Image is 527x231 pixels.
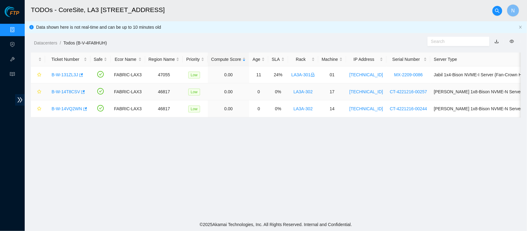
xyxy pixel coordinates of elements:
button: search [492,6,502,16]
td: FABRIC-LAX3 [111,66,145,83]
td: 46817 [145,83,183,100]
a: Datacenters [34,40,57,45]
img: Akamai Technologies [5,6,31,17]
a: LA3A-301lock [291,72,315,77]
span: check-circle [97,71,104,78]
td: 0.00 [208,66,249,83]
a: LA3A-302 [294,89,313,94]
button: star [34,104,42,114]
span: FTP [10,10,19,16]
td: 0 [249,83,268,100]
td: FABRIC-LAX3 [111,100,145,117]
span: star [37,73,41,78]
a: B-W-14T8CSV [52,89,80,94]
span: star [37,107,41,111]
button: star [34,87,42,97]
a: LA3A-302 [294,106,313,111]
a: [TECHNICAL_ID] [349,72,383,77]
a: Akamai TechnologiesFTP [5,11,19,19]
td: 14 [318,100,346,117]
td: 0 [249,100,268,117]
a: Todos (B-V-4FA8HUH) [63,40,107,45]
button: download [490,36,504,46]
footer: © 2025 Akamai Technologies, Inc. All Rights Reserved. Internal and Confidential. [25,218,527,231]
span: search [493,8,502,13]
td: 0% [268,83,288,100]
a: B-W-131ZL3J [52,72,78,77]
td: 17 [318,83,346,100]
button: close [519,25,522,29]
span: Low [188,72,200,78]
span: lock [311,73,315,77]
span: read [10,69,15,81]
span: check-circle [97,105,104,111]
span: double-right [15,94,25,106]
span: check-circle [97,88,104,94]
a: [TECHNICAL_ID] [349,89,383,94]
td: 0.00 [208,83,249,100]
a: B-W-14VQ2WN [52,106,82,111]
span: Low [188,89,200,95]
td: 47055 [145,66,183,83]
span: / [60,40,61,45]
span: N [511,7,515,15]
td: 01 [318,66,346,83]
span: Low [188,106,200,112]
span: eye [510,39,514,44]
td: 0% [268,100,288,117]
button: star [34,70,42,80]
a: CT-4221216-00244 [390,106,427,111]
td: 46817 [145,100,183,117]
td: FABRIC-LAX3 [111,83,145,100]
td: 24% [268,66,288,83]
button: N [507,4,519,17]
span: star [37,90,41,94]
a: MX-2209-0086 [394,72,423,77]
input: Search [431,38,481,45]
a: [TECHNICAL_ID] [349,106,383,111]
td: 11 [249,66,268,83]
a: CT-4221216-00257 [390,89,427,94]
td: 0.00 [208,100,249,117]
a: download [495,39,499,44]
